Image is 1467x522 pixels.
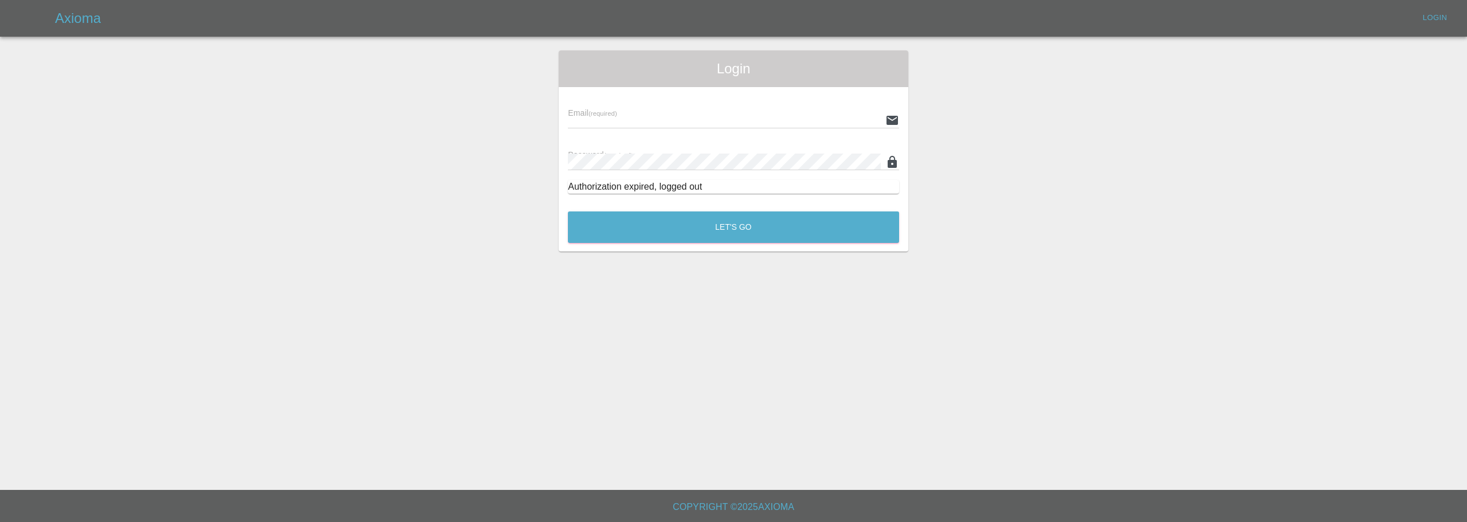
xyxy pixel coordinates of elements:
button: Let's Go [568,211,899,243]
span: Login [568,60,899,78]
h6: Copyright © 2025 Axioma [9,499,1458,515]
div: Authorization expired, logged out [568,180,899,194]
span: Email [568,108,617,117]
span: Password [568,150,632,159]
a: Login [1417,9,1453,27]
small: (required) [604,152,633,159]
h5: Axioma [55,9,101,28]
small: (required) [589,110,617,117]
